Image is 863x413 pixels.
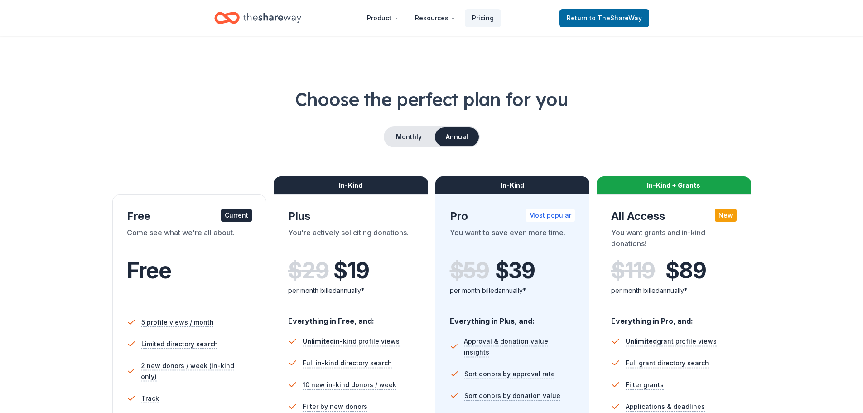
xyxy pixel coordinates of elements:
[127,209,252,224] div: Free
[127,227,252,253] div: Come see what we're all about.
[665,258,706,283] span: $ 89
[360,9,406,27] button: Product
[526,209,575,222] div: Most popular
[450,285,575,296] div: per month billed annually*
[450,209,575,224] div: Pro
[36,87,827,112] h1: Choose the perfect plan for you
[303,401,367,412] span: Filter by new donors
[626,337,657,345] span: Unlimited
[141,317,214,328] span: 5 profile views / month
[597,176,751,194] div: In-Kind + Grants
[333,258,369,283] span: $ 19
[464,369,555,379] span: Sort donors by approval rate
[715,209,737,222] div: New
[288,209,414,224] div: Plus
[626,358,709,369] span: Full grant directory search
[450,227,575,253] div: You want to save even more time.
[288,285,414,296] div: per month billed annually*
[611,308,737,327] div: Everything in Pro, and:
[435,176,590,194] div: In-Kind
[495,258,535,283] span: $ 39
[408,9,463,27] button: Resources
[274,176,428,194] div: In-Kind
[221,209,252,222] div: Current
[385,127,433,146] button: Monthly
[435,127,479,146] button: Annual
[141,339,218,350] span: Limited directory search
[465,9,501,27] a: Pricing
[626,379,664,390] span: Filter grants
[303,337,334,345] span: Unlimited
[611,285,737,296] div: per month billed annually*
[611,227,737,253] div: You want grants and in-kind donations!
[464,336,575,358] span: Approval & donation value insights
[559,9,649,27] a: Returnto TheShareWay
[360,7,501,29] nav: Main
[288,308,414,327] div: Everything in Free, and:
[626,337,717,345] span: grant profile views
[464,390,560,401] span: Sort donors by donation value
[611,209,737,224] div: All Access
[626,401,705,412] span: Applications & deadlines
[141,393,159,404] span: Track
[567,13,642,24] span: Return
[589,14,642,22] span: to TheShareWay
[127,257,171,284] span: Free
[303,379,396,390] span: 10 new in-kind donors / week
[303,337,400,345] span: in-kind profile views
[141,360,252,382] span: 2 new donors / week (in-kind only)
[214,7,301,29] a: Home
[450,308,575,327] div: Everything in Plus, and:
[303,358,392,369] span: Full in-kind directory search
[288,227,414,253] div: You're actively soliciting donations.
